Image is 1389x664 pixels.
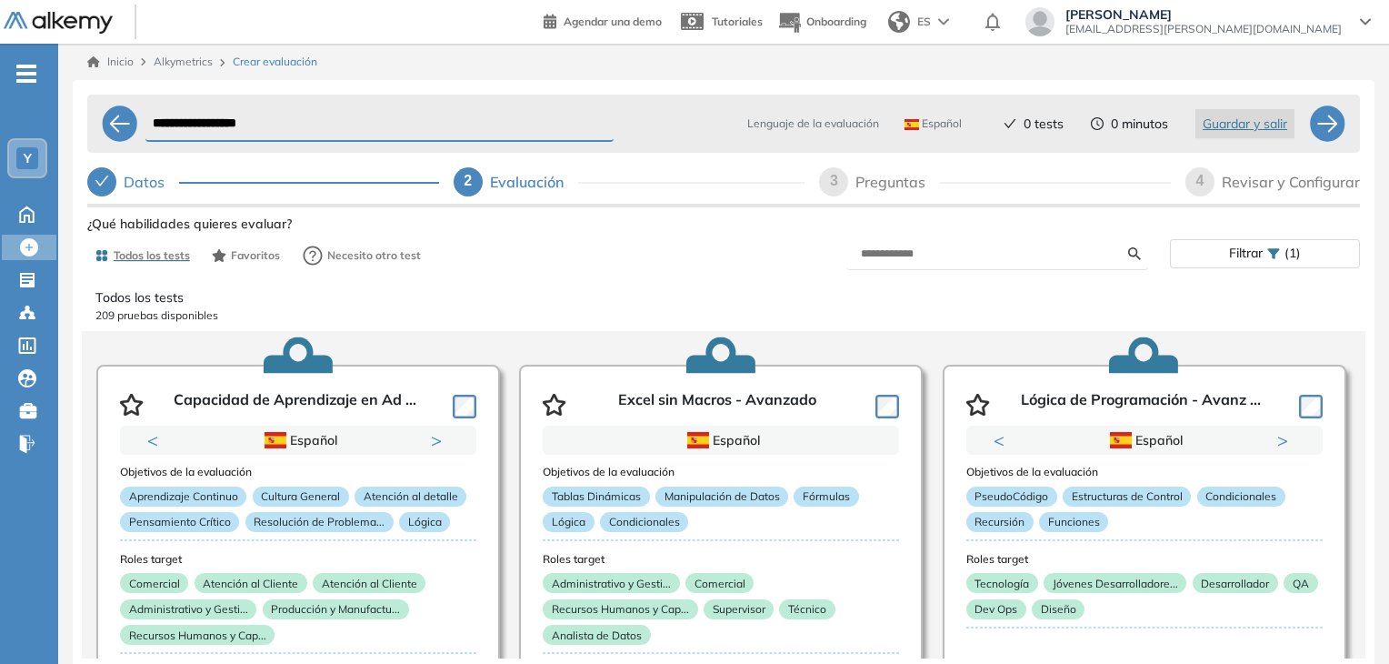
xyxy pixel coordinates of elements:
[938,18,949,25] img: arrow
[95,288,1352,307] p: Todos los tests
[1284,240,1301,267] span: (1)
[687,432,709,448] img: ESP
[966,466,1323,478] h3: Objetivos de la evaluación
[195,573,307,593] p: Atención al Cliente
[95,307,1352,324] p: 209 pruebas disponibles
[1193,573,1278,593] p: Desarrollador
[276,455,298,458] button: 1
[966,573,1038,593] p: Tecnología
[233,54,317,70] span: Crear evaluación
[147,431,165,449] button: Previous
[1123,455,1144,458] button: 1
[1039,512,1108,532] p: Funciones
[1032,599,1084,619] p: Diseño
[87,240,197,271] button: Todos los tests
[607,430,835,450] div: Español
[1063,487,1191,507] p: Estructuras de Control
[904,119,919,130] img: ESP
[655,487,788,507] p: Manipulación de Datos
[1044,573,1186,593] p: Jóvenes Desarrolladore...
[819,167,1171,196] div: 3Preguntas
[87,54,134,70] a: Inicio
[327,247,421,264] span: Necesito otro test
[1229,240,1263,267] span: Filtrar
[205,240,287,271] button: Favoritos
[1298,577,1389,664] div: Widget de chat
[543,573,679,593] p: Administrativo y Gesti...
[120,487,246,507] p: Aprendizaje Continuo
[454,167,805,196] div: 2Evaluación
[1298,577,1389,664] iframe: Chat Widget
[543,487,649,507] p: Tablas Dinámicas
[24,151,32,166] span: Y
[1021,391,1261,418] p: Lógica de Programación - Avanz ...
[1004,117,1016,130] span: check
[120,573,188,593] p: Comercial
[120,553,476,566] h3: Roles target
[4,12,113,35] img: Logo
[777,3,866,42] button: Onboarding
[1152,455,1166,458] button: 2
[1111,115,1168,134] span: 0 minutos
[154,55,213,68] span: Alkymetrics
[704,599,774,619] p: Supervisor
[1195,109,1294,138] button: Guardar y salir
[917,14,931,30] span: ES
[618,391,816,418] p: Excel sin Macros - Avanzado
[712,15,763,28] span: Tutoriales
[95,174,109,188] span: check
[185,430,413,450] div: Español
[120,512,239,532] p: Pensamiento Crítico
[431,431,449,449] button: Next
[806,15,866,28] span: Onboarding
[1196,173,1204,188] span: 4
[1031,430,1259,450] div: Español
[1065,7,1342,22] span: [PERSON_NAME]
[1222,167,1360,196] div: Revisar y Configurar
[464,173,472,188] span: 2
[295,237,429,274] button: Necesito otro test
[1277,431,1295,449] button: Next
[124,167,179,196] div: Datos
[114,247,190,264] span: Todos los tests
[87,215,292,234] span: ¿Qué habilidades quieres evaluar?
[1024,115,1064,134] span: 0 tests
[794,487,858,507] p: Fórmulas
[265,432,286,448] img: ESP
[253,487,349,507] p: Cultura General
[543,599,697,619] p: Recursos Humanos y Cap...
[564,15,662,28] span: Agendar una demo
[263,599,409,619] p: Producción y Manufactu...
[543,553,899,566] h3: Roles target
[966,599,1026,619] p: Dev Ops
[1110,432,1132,448] img: ESP
[120,625,275,645] p: Recursos Humanos y Cap...
[600,512,688,532] p: Condicionales
[904,116,962,131] span: Español
[747,116,879,132] span: Lenguaje de la evaluación
[544,9,662,31] a: Agendar una demo
[830,173,838,188] span: 3
[966,487,1057,507] p: PseudoCódigo
[305,455,320,458] button: 2
[1091,117,1104,130] span: clock-circle
[543,625,650,645] p: Analista de Datos
[120,599,256,619] p: Administrativo y Gesti...
[120,466,476,478] h3: Objetivos de la evaluación
[87,167,439,196] div: Datos
[966,512,1034,532] p: Recursión
[888,11,910,33] img: world
[994,431,1012,449] button: Previous
[1203,114,1287,134] span: Guardar y salir
[355,487,466,507] p: Atención al detalle
[245,512,394,532] p: Resolución de Problema...
[399,512,450,532] p: Lógica
[1185,167,1360,196] div: 4Revisar y Configurar
[543,466,899,478] h3: Objetivos de la evaluación
[231,247,280,264] span: Favoritos
[16,72,36,75] i: -
[174,391,416,418] p: Capacidad de Aprendizaje en Ad ...
[1065,22,1342,36] span: [EMAIL_ADDRESS][PERSON_NAME][DOMAIN_NAME]
[543,512,594,532] p: Lógica
[1197,487,1285,507] p: Condicionales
